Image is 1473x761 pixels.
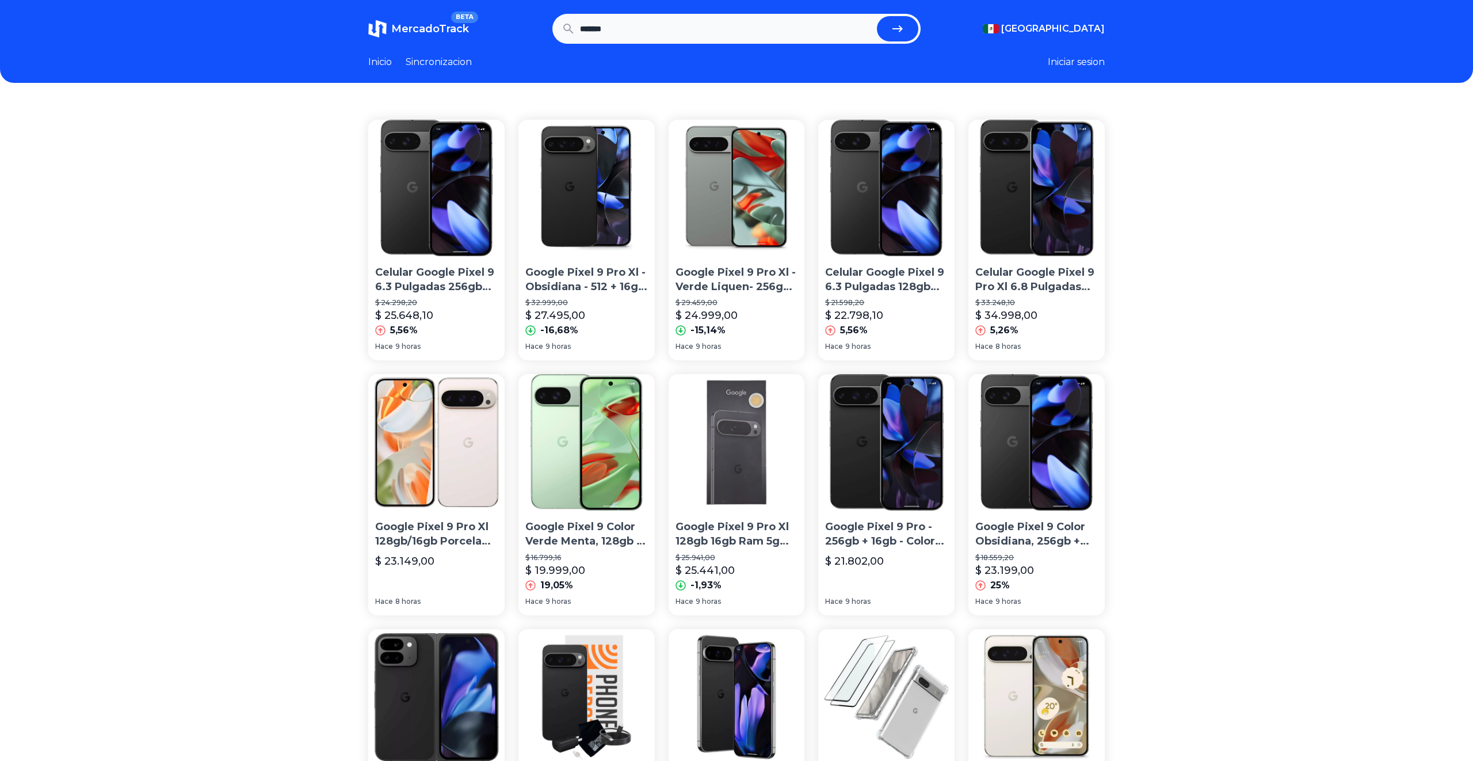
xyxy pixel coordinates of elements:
[669,120,805,360] a: Google Pixel 9 Pro Xl - Verde Liquen- 256gb + 16gb Ram - DesbloqueadoGoogle Pixel 9 Pro Xl - Verd...
[375,342,393,351] span: Hace
[375,553,434,569] p: $ 23.149,00
[375,265,498,294] p: Celular Google Pixel 9 6.3 Pulgadas 256gb 12gb 5g Desbloqueado
[825,342,843,351] span: Hace
[390,324,418,337] p: 5,56%
[845,342,871,351] span: 9 horas
[375,597,393,606] span: Hace
[451,12,478,23] span: BETA
[696,597,721,606] span: 9 horas
[676,562,735,579] p: $ 25.441,00
[391,22,469,35] span: MercadoTrack
[545,342,571,351] span: 9 horas
[395,342,421,351] span: 9 horas
[525,553,648,562] p: $ 16.799,16
[525,265,648,294] p: Google Pixel 9 Pro Xl - Obsidiana - 512 + 16gb Ram - Desbloqueado
[676,298,798,307] p: $ 29.459,00
[975,298,1098,307] p: $ 33.248,10
[1001,22,1105,36] span: [GEOGRAPHIC_DATA]
[818,120,955,256] img: Celular Google Pixel 9 6.3 Pulgadas 128gb 12gb 5g Desbloqueado
[840,324,868,337] p: 5,56%
[968,120,1105,256] img: Celular Google Pixel 9 Pro Xl 6.8 Pulgadas 128gb 16gb 5g Desbloqueado
[825,307,883,324] p: $ 22.798,10
[983,24,999,33] img: Mexico
[545,597,571,606] span: 9 horas
[518,120,655,360] a: Google Pixel 9 Pro Xl - Obsidiana - 512 + 16gb Ram - DesbloqueadoGoogle Pixel 9 Pro Xl - Obsidian...
[825,553,884,569] p: $ 21.802,00
[669,374,805,511] img: Google Pixel 9 Pro Xl 128gb 16gb Ram 5g Negro Obsidiana Desbloquedo
[518,374,655,511] img: Google Pixel 9 Color Verde Menta, 128gb + 12gb Dual Sim Desbloqueado Con Gemini, Sistema De Cámar...
[406,55,472,69] a: Sincronizacion
[845,597,871,606] span: 9 horas
[540,324,578,337] p: -16,68%
[995,342,1021,351] span: 8 horas
[975,342,993,351] span: Hace
[375,298,498,307] p: $ 24.298,20
[518,120,655,256] img: Google Pixel 9 Pro Xl - Obsidiana - 512 + 16gb Ram - Desbloqueado
[676,265,798,294] p: Google Pixel 9 Pro Xl - Verde Liquen- 256gb + 16gb Ram - Desbloqueado
[690,324,726,337] p: -15,14%
[983,22,1105,36] button: [GEOGRAPHIC_DATA]
[525,562,585,579] p: $ 19.999,00
[540,579,573,592] p: 19,05%
[975,553,1098,562] p: $ 18.559,20
[1048,55,1105,69] button: Iniciar sesion
[975,265,1098,294] p: Celular Google Pixel 9 Pro Xl 6.8 Pulgadas 128gb 16gb 5g Desbloqueado
[368,374,505,615] a: Google Pixel 9 Pro Xl 128gb/16gb Porcelana - DesbloqueadoGoogle Pixel 9 Pro Xl 128gb/16gb Porcela...
[395,597,421,606] span: 8 horas
[990,579,1010,592] p: 25%
[368,20,387,38] img: MercadoTrack
[518,374,655,615] a: Google Pixel 9 Color Verde Menta, 128gb + 12gb Dual Sim Desbloqueado Con Gemini, Sistema De Cámar...
[825,265,948,294] p: Celular Google Pixel 9 6.3 Pulgadas 128gb 12gb 5g Desbloqueado
[525,307,585,324] p: $ 27.495,00
[990,324,1018,337] p: 5,26%
[968,374,1105,615] a: Google Pixel 9 Color Obsidiana, 256gb + 12gb Dual Sim Desbloqueado Con Gemini, Sistema De Cámara ...
[669,120,805,256] img: Google Pixel 9 Pro Xl - Verde Liquen- 256gb + 16gb Ram - Desbloqueado
[825,597,843,606] span: Hace
[825,298,948,307] p: $ 21.598,20
[525,342,543,351] span: Hace
[676,553,798,562] p: $ 25.941,00
[975,520,1098,549] p: Google Pixel 9 Color Obsidiana, 256gb + 12gb Dual Sim Desbloqueado Con Gemini, Sistema [PERSON_NA...
[368,120,505,360] a: Celular Google Pixel 9 6.3 Pulgadas 256gb 12gb 5g DesbloqueadoCelular Google Pixel 9 6.3 Pulgadas...
[368,120,505,256] img: Celular Google Pixel 9 6.3 Pulgadas 256gb 12gb 5g Desbloqueado
[676,520,798,549] p: Google Pixel 9 Pro Xl 128gb 16gb Ram 5g Negro Obsidiana Desbloquedo
[818,120,955,360] a: Celular Google Pixel 9 6.3 Pulgadas 128gb 12gb 5g DesbloqueadoCelular Google Pixel 9 6.3 Pulgadas...
[676,307,738,324] p: $ 24.999,00
[696,342,721,351] span: 9 horas
[818,374,955,511] img: Google Pixel 9 Pro - 256gb + 16gb - Color Obsidiana - Desbloqueado
[368,55,392,69] a: Inicio
[968,120,1105,360] a: Celular Google Pixel 9 Pro Xl 6.8 Pulgadas 128gb 16gb 5g DesbloqueadoCelular Google Pixel 9 Pro X...
[690,579,722,592] p: -1,93%
[368,20,469,38] a: MercadoTrackBETA
[975,307,1037,324] p: $ 34.998,00
[818,374,955,615] a: Google Pixel 9 Pro - 256gb + 16gb - Color Obsidiana - DesbloqueadoGoogle Pixel 9 Pro - 256gb + 16...
[525,520,648,549] p: Google Pixel 9 Color Verde Menta, 128gb + 12gb Dual Sim Desbloqueado Con Gemini, Sistema [PERSON_...
[676,342,693,351] span: Hace
[975,597,993,606] span: Hace
[676,597,693,606] span: Hace
[375,520,498,549] p: Google Pixel 9 Pro Xl 128gb/16gb Porcelana - Desbloqueado
[968,374,1105,511] img: Google Pixel 9 Color Obsidiana, 256gb + 12gb Dual Sim Desbloqueado Con Gemini, Sistema De Cámara ...
[525,298,648,307] p: $ 32.999,00
[995,597,1021,606] span: 9 horas
[669,374,805,615] a: Google Pixel 9 Pro Xl 128gb 16gb Ram 5g Negro Obsidiana DesbloquedoGoogle Pixel 9 Pro Xl 128gb 16...
[368,374,505,511] img: Google Pixel 9 Pro Xl 128gb/16gb Porcelana - Desbloqueado
[525,597,543,606] span: Hace
[975,562,1034,579] p: $ 23.199,00
[825,520,948,549] p: Google Pixel 9 Pro - 256gb + 16gb - Color Obsidiana - Desbloqueado
[375,307,433,324] p: $ 25.648,10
